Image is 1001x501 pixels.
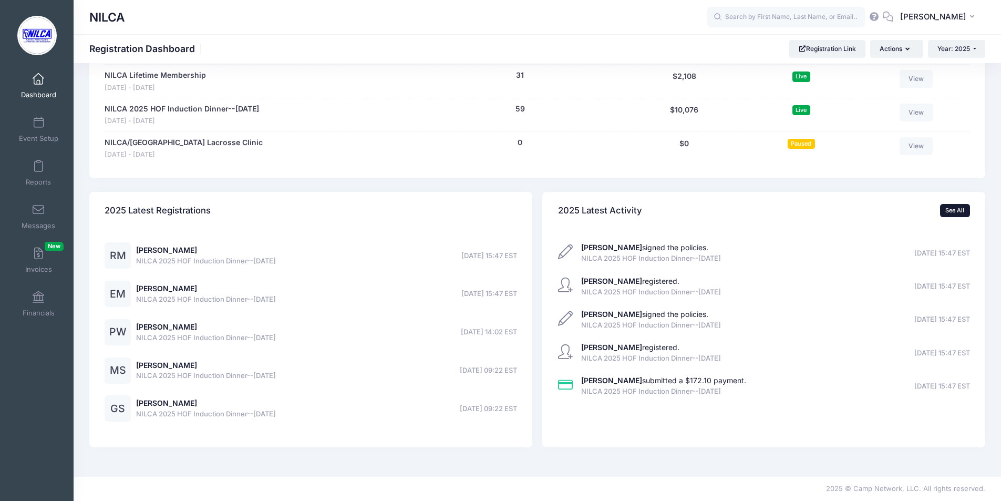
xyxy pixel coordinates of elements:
span: NILCA 2025 HOF Induction Dinner--[DATE] [581,353,721,364]
a: [PERSON_NAME]signed the policies. [581,310,708,319]
button: Year: 2025 [928,40,985,58]
button: 0 [518,137,522,148]
a: Messages [14,198,64,235]
strong: [PERSON_NAME] [581,376,642,385]
span: [DATE] 09:22 EST [460,404,517,414]
span: NILCA 2025 HOF Induction Dinner--[DATE] [581,386,746,397]
span: [DATE] 15:47 EST [914,248,970,259]
span: Event Setup [19,134,58,143]
span: NILCA 2025 HOF Induction Dinner--[DATE] [581,287,721,298]
span: Reports [26,178,51,187]
a: [PERSON_NAME]signed the policies. [581,243,708,252]
span: NILCA 2025 HOF Induction Dinner--[DATE] [136,371,276,381]
a: RM [105,252,131,261]
a: [PERSON_NAME] [136,398,197,407]
span: Live [792,105,810,115]
a: NILCA/[GEOGRAPHIC_DATA] Lacrosse Clinic [105,137,263,148]
a: NILCA Lifetime Membership [105,70,206,81]
input: Search by First Name, Last Name, or Email... [707,7,865,28]
strong: [PERSON_NAME] [581,343,642,352]
span: [PERSON_NAME] [900,11,966,23]
strong: [PERSON_NAME] [581,243,642,252]
a: Event Setup [14,111,64,148]
span: NILCA 2025 HOF Induction Dinner--[DATE] [136,333,276,343]
span: NILCA 2025 HOF Induction Dinner--[DATE] [581,320,721,331]
a: MS [105,366,131,375]
span: Invoices [25,265,52,274]
a: GS [105,405,131,414]
a: NILCA 2025 HOF Induction Dinner--[DATE] [105,104,259,115]
span: [DATE] 15:47 EST [914,314,970,325]
span: NILCA 2025 HOF Induction Dinner--[DATE] [136,256,276,267]
a: View [900,104,933,121]
span: [DATE] 15:47 EST [914,381,970,392]
span: Year: 2025 [937,45,970,53]
a: [PERSON_NAME]registered. [581,343,679,352]
h1: NILCA [89,5,125,29]
span: NILCA 2025 HOF Induction Dinner--[DATE] [136,294,276,305]
span: [DATE] - [DATE] [105,83,206,93]
a: Registration Link [789,40,865,58]
div: MS [105,357,131,384]
h4: 2025 Latest Activity [558,196,642,226]
a: View [900,137,933,155]
span: New [45,242,64,251]
a: InvoicesNew [14,242,64,279]
span: [DATE] 15:47 EST [914,281,970,292]
button: [PERSON_NAME] [893,5,985,29]
span: [DATE] 14:02 EST [461,327,517,338]
div: $10,076 [624,104,745,126]
a: Dashboard [14,67,64,104]
a: EM [105,290,131,299]
span: [DATE] - [DATE] [105,116,259,126]
span: 2025 © Camp Network, LLC. All rights reserved. [826,484,985,493]
span: [DATE] 15:47 EST [461,289,517,299]
strong: [PERSON_NAME] [581,277,642,285]
div: $2,108 [624,70,745,93]
a: See All [940,204,970,217]
div: GS [105,395,131,422]
span: NILCA 2025 HOF Induction Dinner--[DATE] [136,409,276,420]
a: [PERSON_NAME] [136,246,197,254]
span: Dashboard [21,90,56,99]
span: Paused [788,139,815,149]
span: [DATE] 15:47 EST [461,251,517,261]
h1: Registration Dashboard [89,43,204,54]
div: RM [105,242,131,269]
span: [DATE] 09:22 EST [460,365,517,376]
button: 59 [515,104,525,115]
a: [PERSON_NAME]submitted a $172.10 payment. [581,376,746,385]
a: [PERSON_NAME] [136,284,197,293]
a: [PERSON_NAME] [136,361,197,370]
h4: 2025 Latest Registrations [105,196,211,226]
img: NILCA [17,16,57,55]
a: [PERSON_NAME]registered. [581,277,679,285]
span: [DATE] 15:47 EST [914,348,970,359]
button: Actions [870,40,923,58]
strong: [PERSON_NAME] [581,310,642,319]
span: Messages [22,221,55,230]
span: Financials [23,309,55,318]
span: NILCA 2025 HOF Induction Dinner--[DATE] [581,253,721,264]
span: Live [792,71,810,81]
div: $0 [624,137,745,160]
a: Financials [14,285,64,322]
div: PW [105,319,131,345]
a: Reports [14,155,64,191]
span: [DATE] - [DATE] [105,150,263,160]
a: View [900,70,933,88]
div: EM [105,281,131,307]
a: [PERSON_NAME] [136,322,197,331]
button: 31 [516,70,524,81]
a: PW [105,328,131,337]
